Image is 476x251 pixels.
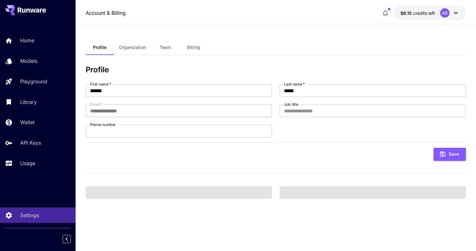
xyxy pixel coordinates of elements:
label: First name [90,81,111,87]
a: Account & Billing [86,9,126,17]
p: Wallet [20,118,35,126]
label: Last name [284,81,305,87]
p: Usage [20,159,35,167]
h3: Profile [86,65,466,74]
label: Job title [284,102,298,107]
label: Email [90,102,102,107]
p: Models [20,57,37,65]
p: Playground [20,78,47,85]
span: Billing [187,45,200,50]
div: AB [440,8,450,18]
span: Organization [119,45,146,50]
button: $6.1467AB [394,6,466,20]
div: $6.1467 [400,10,435,16]
p: Settings [20,212,39,219]
nav: breadcrumb [86,9,126,17]
span: credits left [413,10,435,16]
span: $6.15 [400,10,413,16]
span: Team [160,45,171,50]
label: Phone number [90,122,116,127]
button: Collapse sidebar [63,235,71,243]
p: API Keys [20,139,41,146]
button: Save [433,148,466,161]
div: Collapse sidebar [67,233,76,245]
p: Library [20,98,37,106]
span: Profile [93,45,106,50]
p: Home [20,37,34,44]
